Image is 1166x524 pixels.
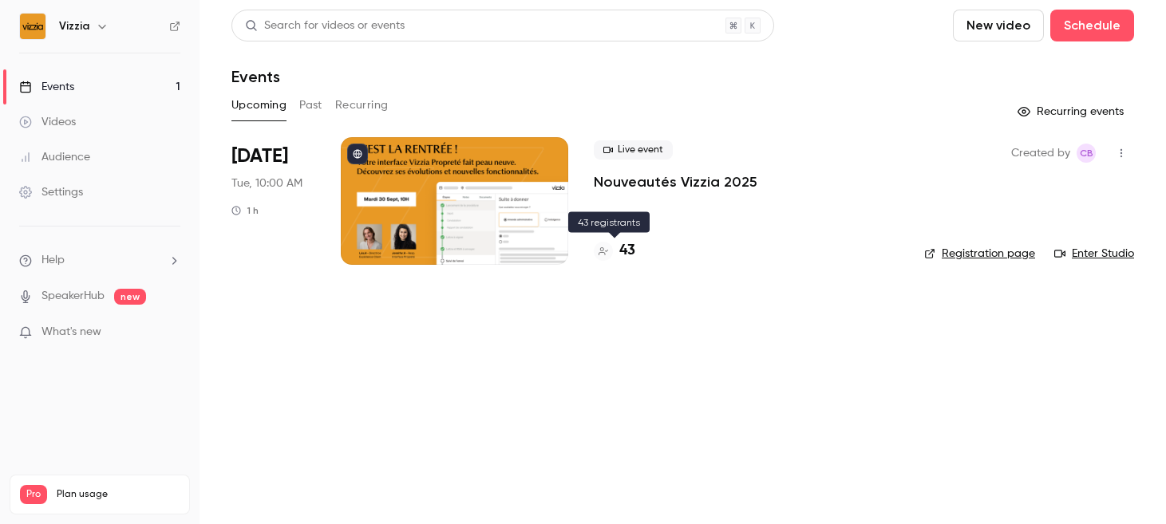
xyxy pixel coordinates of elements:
span: Created by [1011,144,1070,163]
a: 43 [594,240,635,262]
span: Chloé Barre [1077,144,1096,163]
a: Enter Studio [1054,246,1134,262]
a: Nouveautés Vizzia 2025 [594,172,757,191]
div: Settings [19,184,83,200]
h1: Events [231,67,280,86]
span: Pro [20,485,47,504]
button: New video [953,10,1044,41]
div: Search for videos or events [245,18,405,34]
button: Upcoming [231,93,287,118]
button: Recurring events [1010,99,1134,124]
div: Videos [19,114,76,130]
button: Recurring [335,93,389,118]
span: CB [1080,144,1093,163]
a: Registration page [924,246,1035,262]
span: [DATE] [231,144,288,169]
span: Plan usage [57,488,180,501]
span: What's new [42,324,101,341]
span: Tue, 10:00 AM [231,175,302,191]
iframe: Noticeable Trigger [161,325,180,340]
h6: Vizzia [59,18,89,34]
span: new [114,289,146,305]
div: Events [19,79,74,95]
span: Live event [594,140,673,160]
button: Schedule [1050,10,1134,41]
li: help-dropdown-opener [19,252,180,269]
span: Help [42,252,65,269]
button: Past [299,93,322,118]
img: Vizzia [20,14,45,39]
a: SpeakerHub [42,288,105,305]
div: Audience [19,149,90,165]
div: Sep 30 Tue, 10:00 AM (Europe/Paris) [231,137,315,265]
div: 1 h [231,204,259,217]
h4: 43 [619,240,635,262]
